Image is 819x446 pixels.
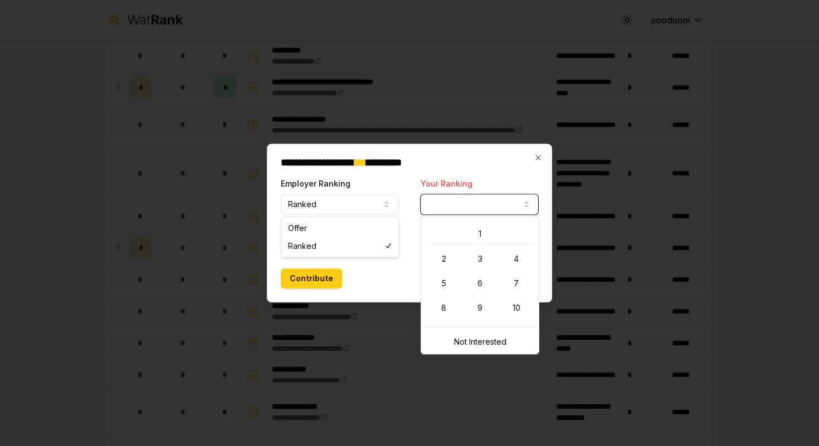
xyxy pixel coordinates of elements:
[441,302,446,313] span: 8
[442,253,446,264] span: 2
[477,278,482,289] span: 6
[281,179,350,188] label: Employer Ranking
[514,253,519,264] span: 4
[478,253,482,264] span: 3
[479,228,481,239] span: 1
[281,268,342,288] button: Contribute
[477,302,482,313] span: 9
[514,278,519,289] span: 7
[421,179,472,188] label: Your Ranking
[513,302,520,313] span: 10
[454,336,506,347] span: Not Interested
[442,278,446,289] span: 5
